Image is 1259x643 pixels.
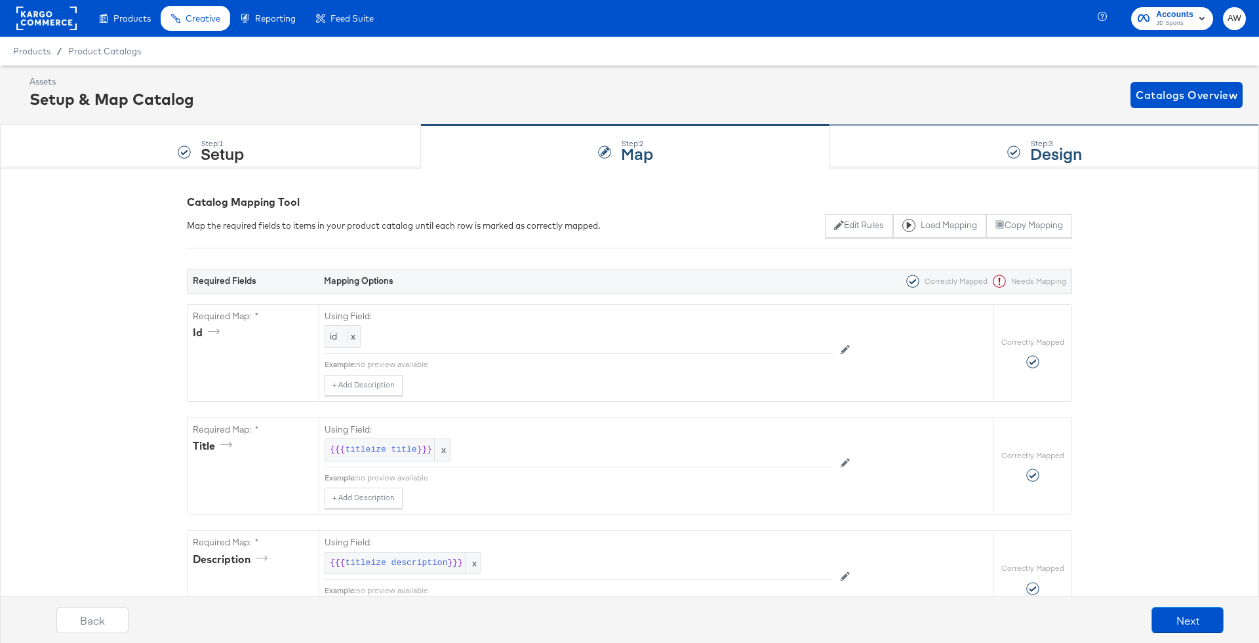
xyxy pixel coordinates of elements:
span: AW [1228,11,1241,26]
button: AccountsJD Sports [1131,7,1213,30]
span: / [50,46,68,56]
span: Accounts [1156,8,1193,22]
label: Required Map: * [193,536,313,549]
div: no preview available [356,359,833,370]
strong: Design [1030,142,1082,164]
span: Catalogs Overview [1136,86,1237,104]
label: Correctly Mapped [1001,450,1064,461]
div: Example: [325,359,356,370]
button: AW [1223,7,1246,30]
div: Needs Mapping [988,275,1066,288]
div: Setup & Map Catalog [30,88,194,110]
div: id [193,325,224,340]
span: Feed Suite [330,13,374,24]
label: Using Field: [325,536,833,549]
button: Copy Mapping [986,214,1072,238]
span: titleize title [345,444,416,456]
button: Back [56,607,129,633]
span: Reporting [255,13,296,24]
div: Assets [30,75,194,88]
div: Example: [325,473,356,483]
div: title [193,438,237,454]
div: Step: 2 [621,139,653,148]
button: + Add Description [325,488,403,509]
div: Example: [325,585,356,596]
span: x [348,330,355,342]
span: Products [113,13,151,24]
button: Catalogs Overview [1130,82,1243,108]
div: Correctly Mapped [901,275,988,288]
div: no preview available [356,585,833,596]
div: Map the required fields to items in your product catalog until each row is marked as correctly ma... [187,220,600,232]
div: no preview available [356,473,833,483]
button: Next [1151,607,1224,633]
label: Using Field: [325,423,833,436]
strong: Map [621,142,653,164]
label: Required Map: * [193,310,313,322]
strong: Mapping Options [324,275,393,286]
span: x [434,439,450,461]
label: Using Field: [325,310,833,322]
span: }}} [417,444,432,456]
button: Edit Rules [825,214,892,238]
span: titleize description [345,557,447,570]
label: Correctly Mapped [1001,563,1064,574]
strong: Required Fields [193,275,256,286]
span: Creative [186,13,220,24]
label: Required Map: * [193,423,313,436]
button: Load Mapping [893,214,986,238]
a: Product Catalogs [68,46,141,56]
label: Correctly Mapped [1001,337,1064,347]
div: description [193,552,272,567]
strong: Setup [201,142,244,164]
span: }}} [447,557,462,570]
button: + Add Description [325,375,403,396]
span: x [465,553,481,574]
span: id [330,330,337,342]
div: Step: 3 [1030,139,1082,148]
div: Catalog Mapping Tool [187,195,1072,210]
span: {{{ [330,557,345,570]
span: JD Sports [1156,18,1193,29]
span: {{{ [330,444,345,456]
div: Step: 1 [201,139,244,148]
span: Products [13,46,50,56]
